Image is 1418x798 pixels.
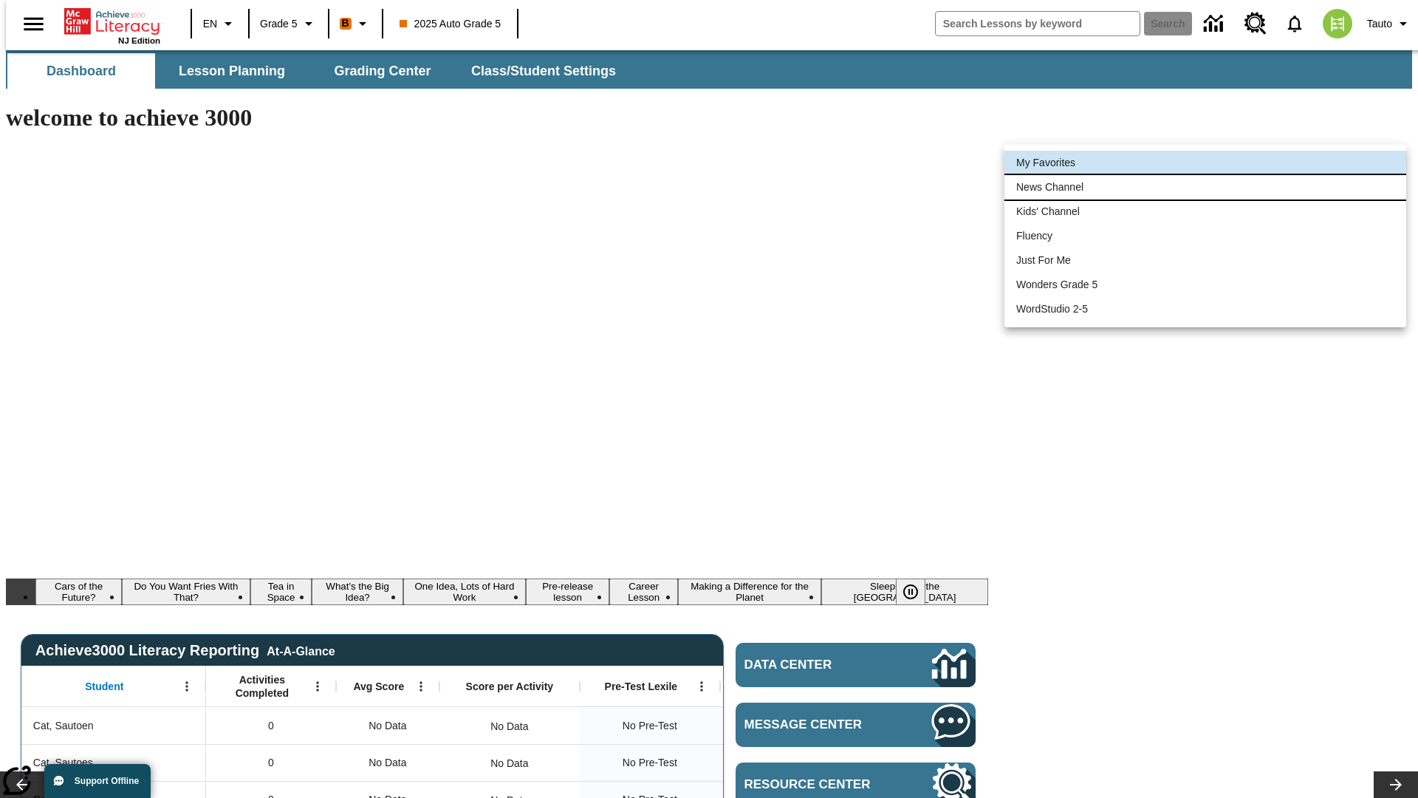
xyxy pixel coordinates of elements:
[1004,273,1406,297] li: Wonders Grade 5
[1004,224,1406,248] li: Fluency
[1004,151,1406,175] li: My Favorites
[1004,297,1406,321] li: WordStudio 2-5
[1004,248,1406,273] li: Just For Me
[1004,199,1406,224] li: Kids' Channel
[1004,175,1406,199] li: News Channel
